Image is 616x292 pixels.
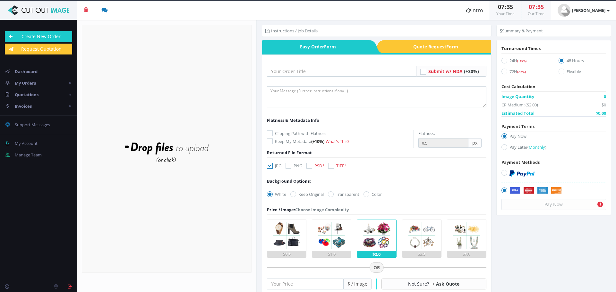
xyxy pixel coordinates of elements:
[262,40,369,53] span: Easy Order
[361,220,392,251] img: 3.png
[501,84,535,89] span: Cost Calculation
[504,3,507,11] span: :
[267,206,349,213] div: Choose Image Complexity
[15,103,32,109] span: Invoices
[517,70,526,74] span: (-15%)
[460,1,490,20] a: Intro
[336,163,346,169] span: TIFF !
[15,69,38,74] span: Dashboard
[559,57,606,66] label: 48 Hours
[267,66,416,77] input: Your Order Title
[5,31,72,42] a: Create New Order
[314,163,324,169] span: PSD !
[528,11,544,16] small: Our Time
[344,279,372,289] span: $ / Image
[267,251,306,257] div: $0.5
[501,123,535,129] span: Payment Terms
[501,93,534,100] span: Image Quantity
[537,3,544,11] span: 35
[267,130,413,137] label: Clipping Path with Flatness
[402,251,441,257] div: $3.5
[551,1,616,20] a: [PERSON_NAME]
[408,281,429,287] span: Not Sure?
[286,163,302,169] label: PNG
[262,40,369,53] a: Easy OrderForm
[517,58,526,63] a: (+15%)
[517,59,526,63] span: (+15%)
[501,144,606,153] label: Pay Later
[267,163,281,169] label: JPG
[267,207,295,213] span: Price / Image:
[418,130,435,137] label: Flatness:
[15,140,38,146] span: My Account
[501,102,538,108] span: CP Medium: ($2.00)
[509,187,562,194] img: Securely by Stripe
[265,28,318,34] li: Instructions / Job Details
[5,5,72,15] img: Cut Out Image
[509,170,535,177] img: PayPal
[267,279,344,289] input: Your Price
[311,138,324,144] span: (+10%)
[501,159,540,165] span: Payment Methods
[326,138,349,144] a: What's This?
[529,3,535,11] span: 07
[517,69,526,74] a: (-15%)
[5,44,72,54] a: Request Quotation
[364,191,382,197] label: Color
[501,110,535,116] span: Estimated Total
[385,40,491,53] a: Quote RequestForm
[290,191,324,197] label: Keep Original
[328,191,359,197] label: Transparent
[324,44,336,50] i: Form
[15,152,42,158] span: Manage Team
[501,133,606,142] label: Pay Now
[312,251,351,257] div: $1.0
[500,28,543,34] li: Summary & Payment
[501,68,549,77] label: 72H
[535,3,537,11] span: :
[501,57,549,66] label: 24H
[464,68,479,74] span: (+30%)
[271,220,302,251] img: 1.png
[428,68,479,74] a: Submit w/ NDA (+30%)
[468,138,482,148] span: px
[316,220,347,251] img: 2.png
[370,262,384,273] span: OR
[357,251,396,257] div: $2.0
[529,144,545,150] span: Monthly
[406,220,437,251] img: 4.png
[267,178,311,184] div: Background Options:
[447,251,486,257] div: $7.0
[446,44,458,50] i: Form
[527,144,546,150] a: (Monthly)
[498,3,504,11] span: 07
[572,7,605,13] strong: [PERSON_NAME]
[428,68,463,74] span: Submit w/ NDA
[15,92,38,97] span: Quotations
[559,68,606,77] label: Flexible
[501,46,541,51] span: Turnaround Times
[496,11,515,16] small: Your Time
[604,93,606,100] span: 0
[267,117,319,123] span: Flatness & Metadata Info
[596,110,606,116] span: $0.00
[267,150,312,155] span: Returned File Format
[602,102,606,108] span: $0
[451,220,482,251] img: 5.png
[15,80,36,86] span: My Orders
[558,4,570,17] img: user_default.jpg
[385,40,491,53] span: Quote Request
[436,281,459,287] a: Ask Quote
[507,3,513,11] span: 35
[15,122,50,128] span: Support Messages
[267,191,286,197] label: White
[267,138,413,145] label: Keep My Metadata -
